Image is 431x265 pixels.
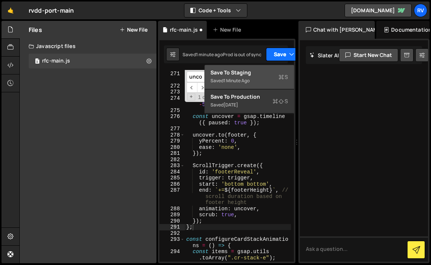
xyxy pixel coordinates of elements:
[183,51,223,58] div: Saved
[159,89,185,95] div: 273
[187,82,197,93] span: ​
[339,48,398,62] button: Start new chat
[187,93,195,100] span: Toggle Replace mode
[29,6,74,15] div: rvdd-port-main
[159,138,185,144] div: 279
[213,26,244,33] div: New File
[376,21,430,39] div: Documentation
[345,4,412,17] a: [DOMAIN_NAME]
[310,52,339,59] h2: Slater AI
[159,249,185,261] div: 294
[195,94,215,100] span: 1 of 3
[266,48,302,61] button: Save
[159,187,185,206] div: 287
[159,83,185,89] div: 272
[159,114,185,126] div: 276
[35,59,39,65] span: 3
[159,108,185,114] div: 275
[120,27,148,33] button: New File
[1,1,20,19] a: 🤙
[159,218,185,224] div: 290
[159,169,185,175] div: 284
[298,21,375,39] div: Chat with [PERSON_NAME]
[210,76,288,85] div: Saved
[414,4,427,17] a: rv
[159,224,185,230] div: 291
[197,82,207,93] span: ​
[159,126,185,132] div: 277
[29,54,156,68] div: 13742/34736.js
[29,26,42,34] h2: Files
[184,4,247,17] button: Code + Tools
[159,71,185,83] div: 271
[159,144,185,151] div: 280
[159,157,185,163] div: 282
[223,51,262,58] div: Prod is out of sync
[205,65,294,89] button: Save to StagingS Saved1 minute ago
[224,77,250,84] div: 1 minute ago
[196,51,223,58] div: 1 minute ago
[273,98,288,105] span: S
[159,175,185,181] div: 285
[159,206,185,212] div: 288
[159,236,185,249] div: 293
[279,73,288,81] span: S
[159,212,185,218] div: 289
[205,89,294,114] button: Save to ProductionS Saved[DATE]
[20,39,156,54] div: Javascript files
[159,132,185,138] div: 278
[159,230,185,237] div: 292
[210,93,288,100] div: Save to Production
[159,163,185,169] div: 283
[42,58,70,64] div: rfc-main.js
[224,102,238,108] div: [DATE]
[187,71,280,82] input: Search for
[159,150,185,157] div: 281
[210,100,288,109] div: Saved
[159,95,185,108] div: 274
[210,69,288,76] div: Save to Staging
[159,181,185,188] div: 286
[170,26,198,33] div: rfc-main.js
